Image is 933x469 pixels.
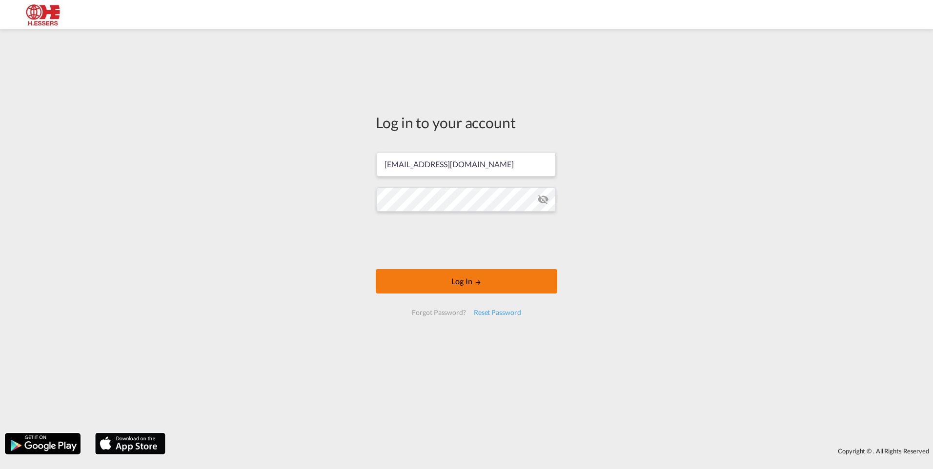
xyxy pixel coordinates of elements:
[392,221,541,259] iframe: reCAPTCHA
[170,443,933,459] div: Copyright © . All Rights Reserved
[15,4,81,26] img: 690005f0ba9d11ee90968bb23dcea500.JPG
[377,152,556,176] input: Enter email/phone number
[537,194,549,205] md-icon: icon-eye-off
[376,112,557,133] div: Log in to your account
[94,432,166,455] img: apple.png
[408,304,469,321] div: Forgot Password?
[470,304,525,321] div: Reset Password
[376,269,557,293] button: LOGIN
[4,432,81,455] img: google.png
